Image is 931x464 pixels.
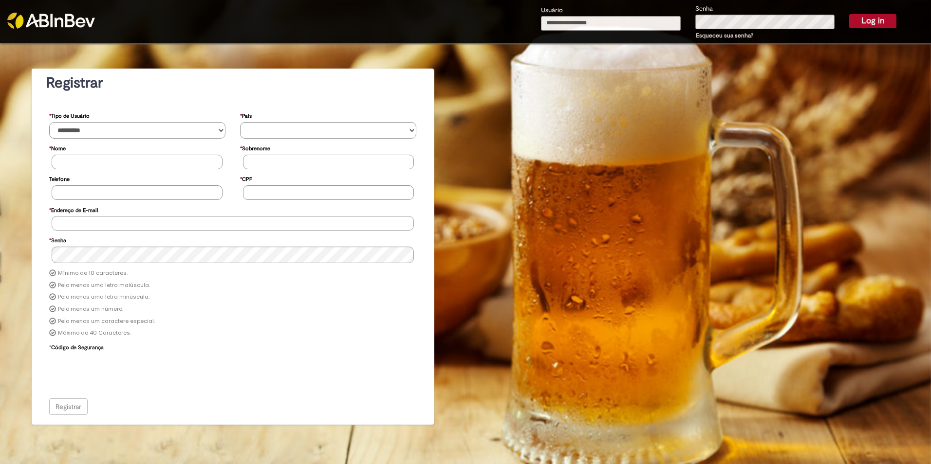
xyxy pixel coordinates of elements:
label: Telefone [49,171,70,185]
label: Nome [49,141,66,155]
label: Usuário [541,6,563,15]
a: Esqueceu sua senha? [696,32,753,39]
iframe: reCAPTCHA [52,354,200,392]
label: Pelo menos uma letra minúscula. [58,293,149,301]
button: Log in [849,14,896,28]
label: Máximo de 40 Caracteres. [58,329,131,337]
label: Senha [49,232,66,247]
label: Mínimo de 10 caracteres. [58,269,128,277]
label: Pelo menos uma letra maiúscula. [58,282,150,289]
label: Sobrenome [240,141,270,155]
label: Código de Segurança [49,339,104,354]
img: ABInbev-white.png [7,13,95,29]
label: Tipo de Usuário [49,108,90,122]
label: Pelo menos um número. [58,305,123,313]
label: Endereço de E-mail [49,202,98,216]
h1: Registrar [46,75,419,91]
label: Senha [695,4,713,14]
label: Pelo menos um caractere especial. [58,318,155,325]
label: CPF [240,171,252,185]
label: País [240,108,252,122]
